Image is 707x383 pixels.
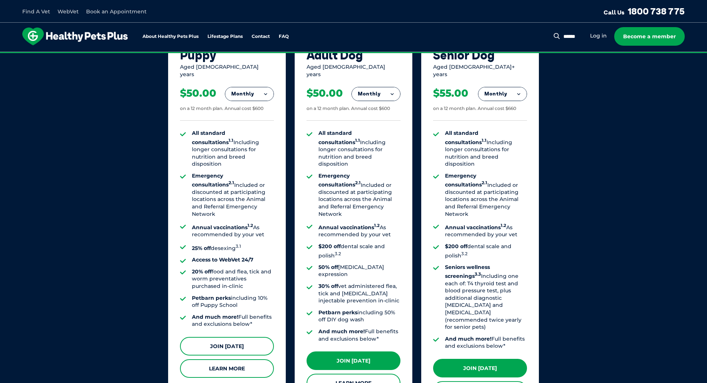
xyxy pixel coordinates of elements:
[307,351,400,370] a: Join [DATE]
[307,48,400,62] div: Adult Dog
[318,283,400,305] li: vet administered flea, tick and [MEDICAL_DATA] injectable prevention in-clinic
[236,244,241,249] sup: 3.1
[374,223,380,228] sup: 1.2
[192,295,231,301] strong: Petbarn perks
[433,87,468,100] div: $55.00
[180,48,274,62] div: Puppy
[318,328,365,335] strong: And much more!
[433,359,527,377] a: Join [DATE]
[318,309,357,316] strong: Petbarn perks
[445,222,527,238] li: As recommended by your vet
[229,181,234,186] sup: 2.1
[355,138,360,143] sup: 1.1
[192,172,274,218] li: Included or discounted at participating locations across the Animal and Referral Emergency Network
[352,87,400,101] button: Monthly
[318,243,341,250] strong: $200 off
[445,243,467,250] strong: $200 off
[318,264,338,270] strong: 50% off
[445,130,527,168] li: Including longer consultations for nutrition and breed disposition
[86,8,147,15] a: Book an Appointment
[307,106,390,112] div: on a 12 month plan. Annual cost $600
[192,222,274,238] li: As recommended by your vet
[180,87,216,100] div: $50.00
[590,32,607,39] a: Log in
[192,245,211,251] strong: 25% off
[445,130,487,145] strong: All standard consultations
[445,264,527,331] li: Including one each of: T4 thyroid test and blood pressure test, plus additional diagnostic [MEDIC...
[501,223,506,228] sup: 1.2
[307,64,400,78] div: Aged [DEMOGRAPHIC_DATA] years
[482,181,487,186] sup: 2.1
[22,8,50,15] a: Find A Vet
[318,172,361,188] strong: Emergency consultations
[192,172,234,188] strong: Emergency consultations
[318,224,380,231] strong: Annual vaccinations
[192,268,212,275] strong: 20% off
[279,34,289,39] a: FAQ
[248,223,253,228] sup: 1.2
[225,87,274,101] button: Monthly
[318,264,400,278] li: [MEDICAL_DATA] expression
[433,64,527,78] div: Aged [DEMOGRAPHIC_DATA]+ years
[192,130,233,145] strong: All standard consultations
[180,337,274,356] a: Join [DATE]
[180,359,274,378] a: Learn More
[318,283,338,289] strong: 30% off
[192,224,253,231] strong: Annual vaccinations
[252,34,270,39] a: Contact
[445,335,527,350] li: Full benefits and exclusions below*
[552,32,562,40] button: Search
[603,6,685,17] a: Call Us1800 738 775
[318,130,400,168] li: Including longer consultations for nutrition and breed disposition
[433,48,527,62] div: Senior Dog
[318,309,400,324] li: including 50% off DIY dog wash
[58,8,79,15] a: WebVet
[445,243,527,259] li: dental scale and polish
[318,243,400,259] li: dental scale and polish
[192,268,274,290] li: food and flea, tick and worm preventatives purchased in-clinic
[22,27,128,45] img: hpp-logo
[143,34,199,39] a: About Healthy Pets Plus
[192,256,253,263] strong: Access to WebVet 24/7
[355,181,361,186] sup: 2.1
[192,314,238,320] strong: And much more!
[445,335,491,342] strong: And much more!
[192,314,274,328] li: Full benefits and exclusions below*
[192,295,274,309] li: including 10% off Puppy School
[180,106,264,112] div: on a 12 month plan. Annual cost $600
[180,64,274,78] div: Aged [DEMOGRAPHIC_DATA] years
[482,138,487,143] sup: 1.1
[614,27,685,46] a: Become a member
[603,9,625,16] span: Call Us
[445,172,487,188] strong: Emergency consultations
[215,52,492,59] span: Proactive, preventative wellness program designed to keep your pet healthier and happier for longer
[478,87,527,101] button: Monthly
[192,243,274,252] li: desexing
[229,138,233,143] sup: 1.1
[475,272,481,277] sup: 3.3
[318,130,360,145] strong: All standard consultations
[318,172,400,218] li: Included or discounted at participating locations across the Animal and Referral Emergency Network
[445,264,490,279] strong: Seniors wellness screenings
[445,172,527,218] li: Included or discounted at participating locations across the Animal and Referral Emergency Network
[318,328,400,343] li: Full benefits and exclusions below*
[307,87,343,100] div: $50.00
[433,106,516,112] div: on a 12 month plan. Annual cost $660
[445,224,506,231] strong: Annual vaccinations
[461,251,468,256] sup: 3.2
[335,251,341,256] sup: 3.2
[318,222,400,238] li: As recommended by your vet
[192,130,274,168] li: Including longer consultations for nutrition and breed disposition
[207,34,243,39] a: Lifestage Plans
